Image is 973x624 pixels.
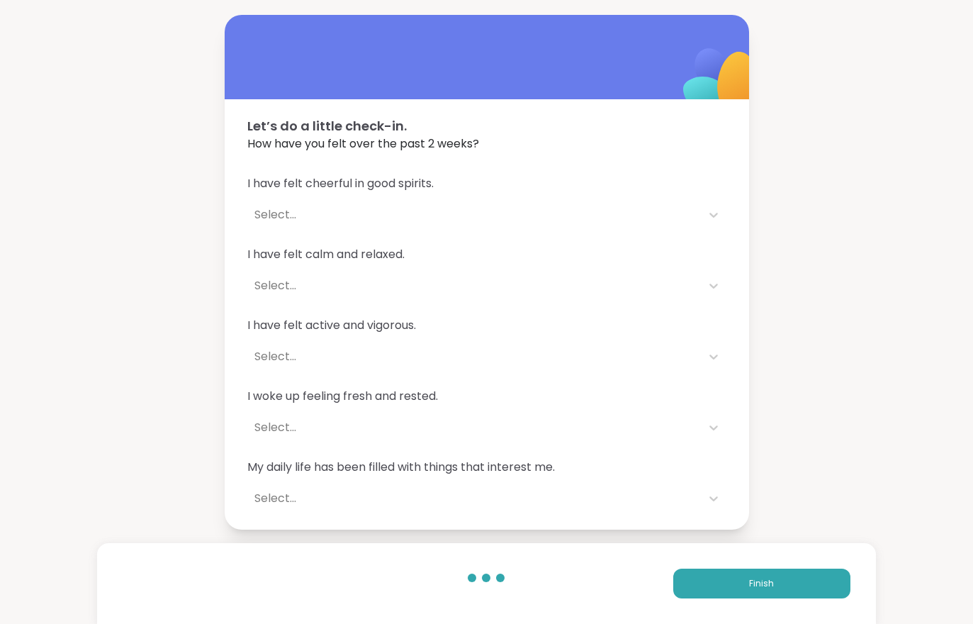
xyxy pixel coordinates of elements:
[254,277,694,294] div: Select...
[247,317,726,334] span: I have felt active and vigorous.
[247,388,726,405] span: I woke up feeling fresh and rested.
[650,11,791,152] img: ShareWell Logomark
[247,175,726,192] span: I have felt cheerful in good spirits.
[749,577,774,590] span: Finish
[247,116,726,135] span: Let’s do a little check-in.
[254,419,694,436] div: Select...
[254,348,694,365] div: Select...
[254,206,694,223] div: Select...
[673,569,850,598] button: Finish
[247,459,726,476] span: My daily life has been filled with things that interest me.
[247,135,726,152] span: How have you felt over the past 2 weeks?
[247,246,726,263] span: I have felt calm and relaxed.
[254,490,694,507] div: Select...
